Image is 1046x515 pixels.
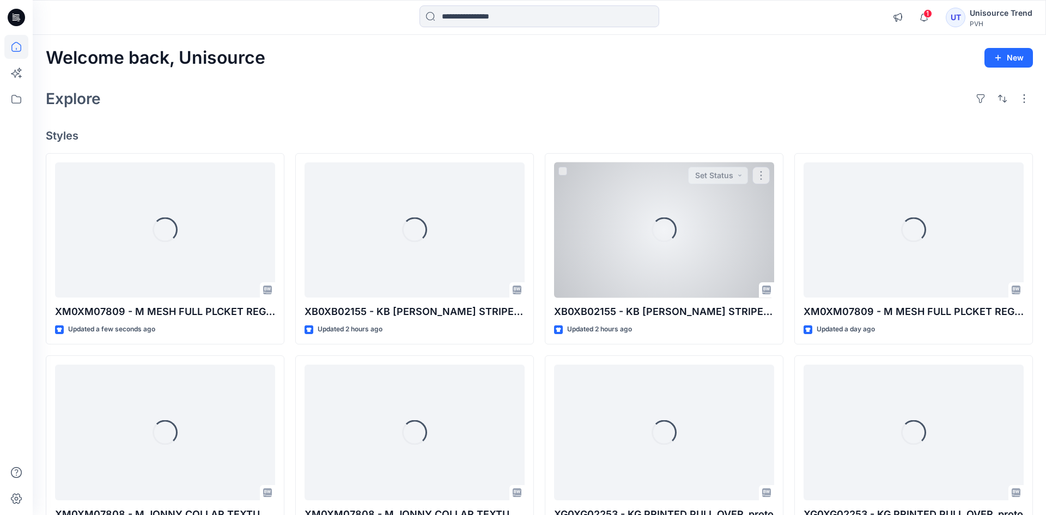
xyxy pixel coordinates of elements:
p: XM0XM07809 - M MESH FULL PLCKET REG POLO_fit [55,304,275,319]
p: XB0XB02155 - KB [PERSON_NAME] STRIPE TEE_proto [305,304,525,319]
p: Updated a few seconds ago [68,324,155,335]
h2: Welcome back, Unisource [46,48,265,68]
p: XM0XM07809 - M MESH FULL PLCKET REG POLO_fit [804,304,1024,319]
h2: Explore [46,90,101,107]
p: Updated a day ago [817,324,875,335]
span: 1 [923,9,932,18]
div: UT [946,8,965,27]
p: Updated 2 hours ago [318,324,382,335]
p: XB0XB02155 - KB [PERSON_NAME] STRIPE TEE_proto [554,304,774,319]
p: Updated 2 hours ago [567,324,632,335]
button: New [984,48,1033,68]
div: Unisource Trend [970,7,1032,20]
div: PVH [970,20,1032,28]
h4: Styles [46,129,1033,142]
